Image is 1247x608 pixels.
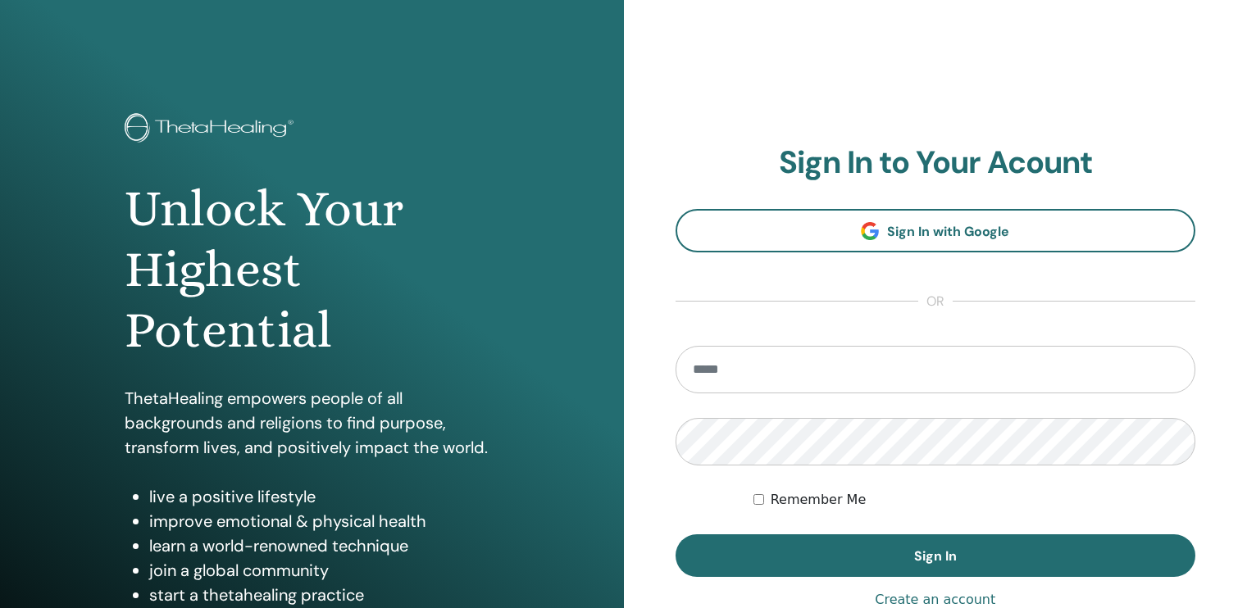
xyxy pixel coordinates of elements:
[676,209,1196,252] a: Sign In with Google
[149,558,499,583] li: join a global community
[887,223,1009,240] span: Sign In with Google
[149,583,499,607] li: start a thetahealing practice
[676,144,1196,182] h2: Sign In to Your Acount
[149,509,499,533] li: improve emotional & physical health
[753,490,1195,510] div: Keep me authenticated indefinitely or until I manually logout
[125,179,499,361] h1: Unlock Your Highest Potential
[149,484,499,509] li: live a positive lifestyle
[914,547,957,565] span: Sign In
[149,533,499,558] li: learn a world-renowned technique
[125,386,499,460] p: ThetaHealing empowers people of all backgrounds and religions to find purpose, transform lives, a...
[676,534,1196,577] button: Sign In
[918,292,953,311] span: or
[771,490,867,510] label: Remember Me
